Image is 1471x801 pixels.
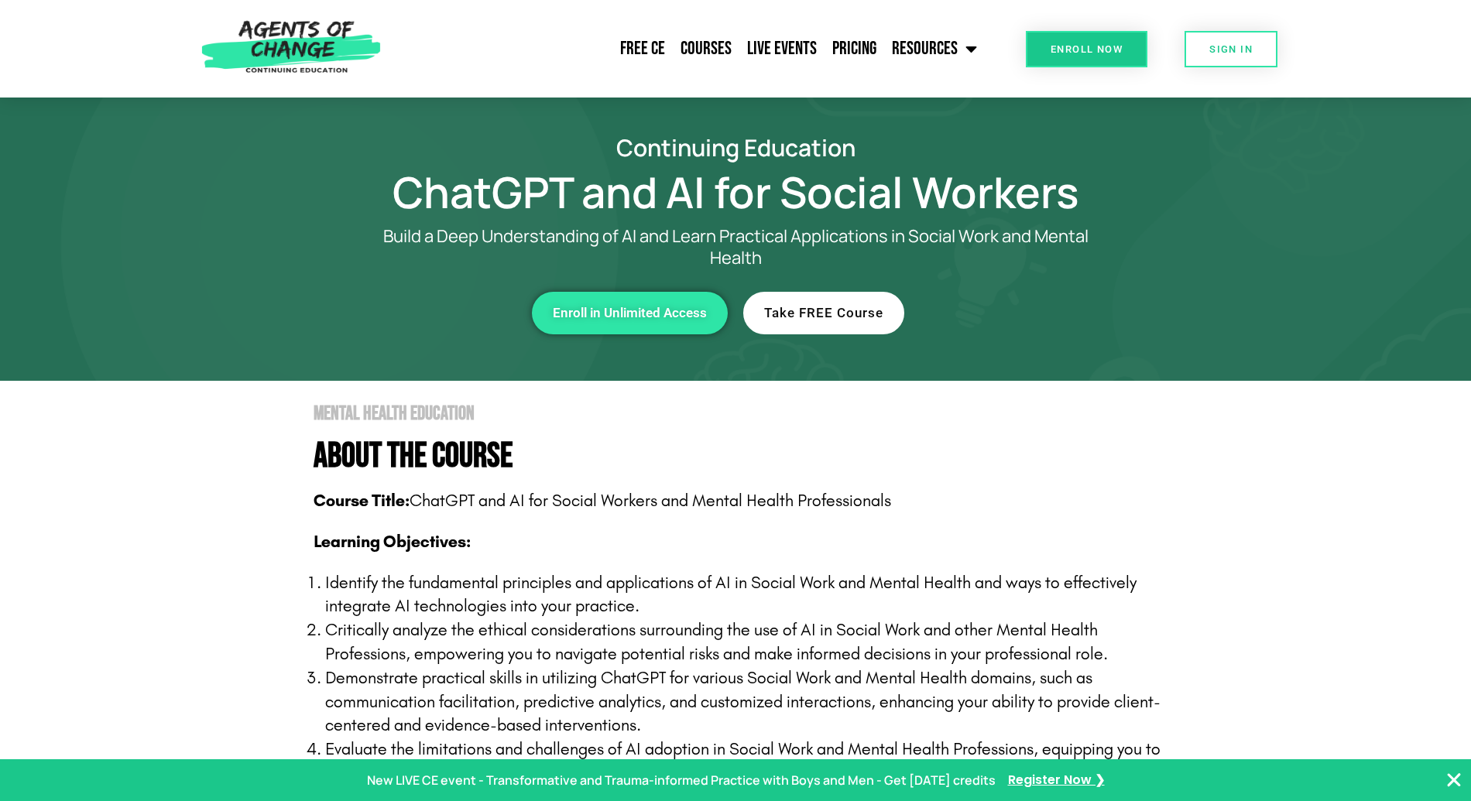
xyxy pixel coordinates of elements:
[356,225,1115,269] p: Build a Deep Understanding of AI and Learn Practical Applications in Social Work and Mental Health
[739,29,825,68] a: Live Events
[1051,44,1123,54] span: Enroll Now
[1185,31,1277,67] a: SIGN IN
[673,29,739,68] a: Courses
[553,306,707,320] span: Enroll in Unlimited Access
[1209,44,1253,54] span: SIGN IN
[743,292,904,334] a: Take FREE Course
[314,532,471,552] b: Learning Objectives:
[367,769,996,792] p: New LIVE CE event - Transformative and Trauma-informed Practice with Boys and Men - Get [DATE] cr...
[314,404,1177,423] h2: Mental Health Education
[314,491,410,511] b: Course Title:
[294,136,1177,159] h2: Continuing Education
[314,439,1177,474] h4: About The Course
[389,29,985,68] nav: Menu
[1008,769,1105,792] a: Register Now ❯
[325,618,1177,666] p: Critically analyze the ethical considerations surrounding the use of AI in Social Work and other ...
[294,174,1177,210] h1: ChatGPT and AI for Social Workers
[532,292,728,334] a: Enroll in Unlimited Access
[325,738,1177,786] p: Evaluate the limitations and challenges of AI adoption in Social Work and Mental Health Professio...
[1026,31,1147,67] a: Enroll Now
[314,489,1177,513] p: ChatGPT and AI for Social Workers and Mental Health Professionals
[825,29,884,68] a: Pricing
[612,29,673,68] a: Free CE
[884,29,985,68] a: Resources
[764,306,883,320] span: Take FREE Course
[325,571,1177,619] p: Identify the fundamental principles and applications of AI in Social Work and Mental Health and w...
[1445,771,1463,789] button: Close Banner
[325,666,1177,738] p: Demonstrate practical skills in utilizing ChatGPT for various Social Work and Mental Health domai...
